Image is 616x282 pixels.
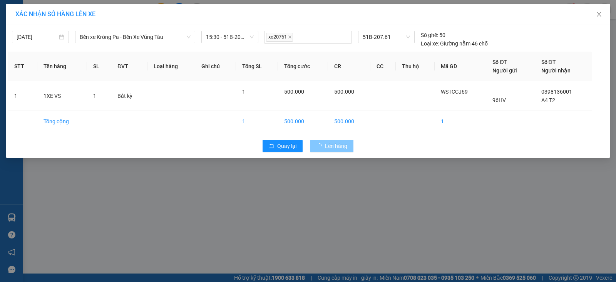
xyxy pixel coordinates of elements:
span: 96HV [492,97,506,103]
td: 1 [8,81,37,111]
span: Bến xe Krông Pa - Bến Xe Vũng Tàu [80,31,191,43]
span: [DATE] 15:55 [69,21,97,27]
th: SL [87,52,111,81]
td: 1 [236,111,278,132]
b: Cô Hai [20,5,52,17]
span: 1 [242,89,245,95]
th: Tổng SL [236,52,278,81]
th: Mã GD [435,52,486,81]
span: 500.000 [284,89,304,95]
td: Tổng cộng [37,111,87,132]
button: Lên hàng [310,140,353,152]
button: Close [588,4,610,25]
span: 500.000 [334,89,354,95]
input: 13/10/2025 [17,33,57,41]
span: Gửi: [69,29,84,39]
span: rollback [269,143,274,149]
span: Lên hàng [325,142,347,150]
span: Quay lại [277,142,296,150]
span: XÁC NHẬN SỐ HÀNG LÊN XE [15,10,95,18]
td: 500.000 [278,111,328,132]
th: STT [8,52,37,81]
span: 0398136001 [541,89,572,95]
span: Loại xe: [421,39,439,48]
span: 1th [69,53,86,67]
span: Người gửi [492,67,517,74]
span: Người nhận [541,67,571,74]
th: Tên hàng [37,52,87,81]
th: Loại hàng [147,52,196,81]
th: CR [328,52,370,81]
span: close [596,11,602,17]
td: 500.000 [328,111,370,132]
span: Số ghế: [421,31,438,39]
th: Thu hộ [396,52,435,81]
span: 51B-207.61 [363,31,410,43]
span: 15:30 - 51B-207.61 [206,31,254,43]
span: Số ĐT [541,59,556,65]
div: Giường nằm 46 chỗ [421,39,488,48]
span: Số ĐT [492,59,507,65]
th: Ghi chú [195,52,236,81]
span: close [288,35,292,39]
th: ĐVT [111,52,147,81]
td: Bất kỳ [111,81,147,111]
th: CC [370,52,396,81]
span: WSTCCJ69 [441,89,468,95]
span: xe20761 [266,33,293,42]
div: 50 [421,31,445,39]
td: 1XE VS [37,81,87,111]
span: down [186,35,191,39]
button: rollbackQuay lại [263,140,303,152]
td: 1 [435,111,486,132]
h2: WCBTNECR [3,24,45,36]
span: loading [316,143,325,149]
span: A4 T2 [541,97,555,103]
span: 1 [93,93,96,99]
span: AyunPa [69,42,96,51]
th: Tổng cước [278,52,328,81]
